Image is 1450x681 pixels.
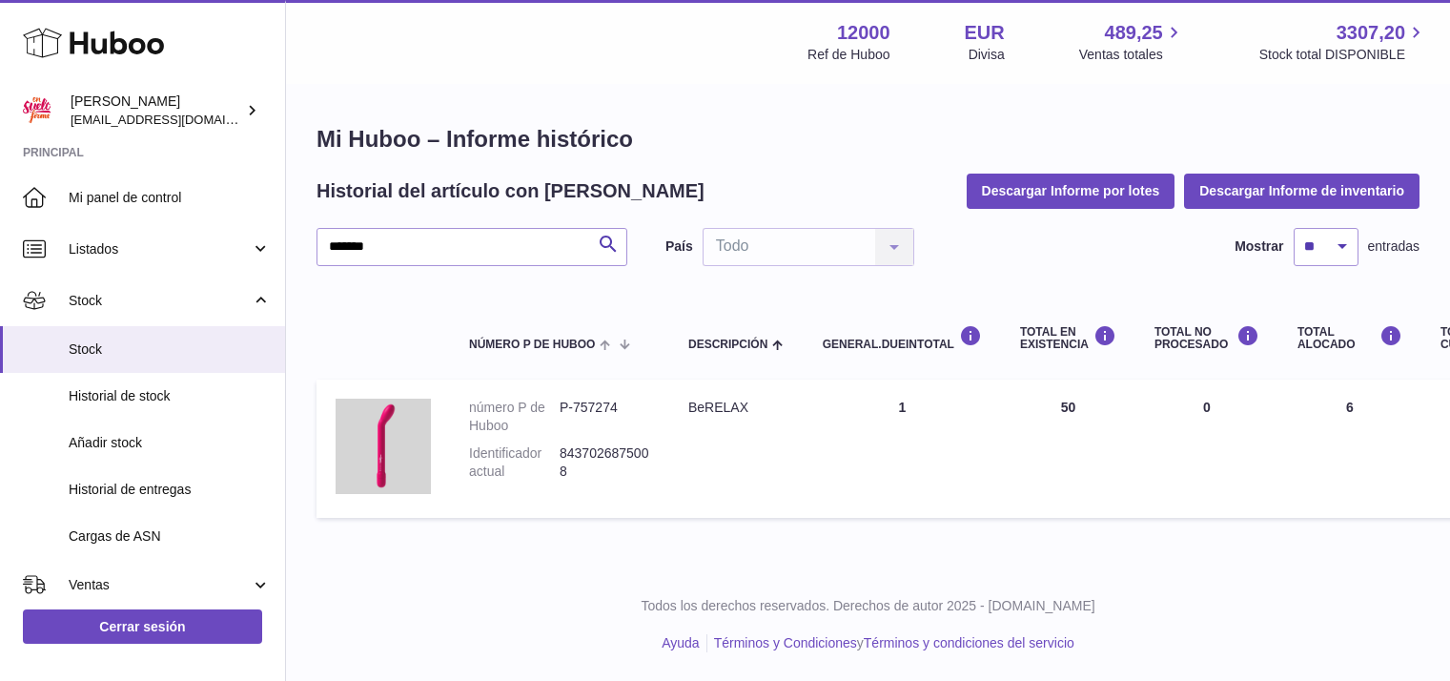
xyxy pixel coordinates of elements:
[69,527,271,546] span: Cargas de ASN
[317,178,705,204] h2: Historial del artículo con [PERSON_NAME]
[665,237,693,256] label: País
[1020,325,1116,351] div: Total en EXISTENCIA
[837,20,890,46] strong: 12000
[23,96,51,125] img: mar@ensuelofirme.com
[69,292,251,310] span: Stock
[1337,20,1405,46] span: 3307,20
[1259,20,1427,64] a: 3307,20 Stock total DISPONIBLE
[469,444,560,481] dt: Identificador actual
[469,399,560,435] dt: número P de Huboo
[69,387,271,405] span: Historial de stock
[560,399,650,435] dd: P-757274
[804,380,1001,518] td: 1
[688,399,785,417] div: BeRELAX
[23,609,262,644] a: Cerrar sesión
[965,20,1005,46] strong: EUR
[69,576,251,594] span: Ventas
[1001,380,1135,518] td: 50
[714,635,857,650] a: Términos y Condiciones
[71,93,242,129] div: [PERSON_NAME]
[969,46,1005,64] div: Divisa
[688,339,767,351] span: Descripción
[1184,174,1419,208] button: Descargar Informe de inventario
[71,112,280,127] span: [EMAIL_ADDRESS][DOMAIN_NAME]
[1079,20,1185,64] a: 489,25 Ventas totales
[560,444,650,481] dd: 8437026875008
[317,124,1419,155] h1: Mi Huboo – Informe histórico
[336,399,431,494] img: product image
[1235,237,1283,256] label: Mostrar
[1297,325,1402,351] div: Total ALOCADO
[1135,380,1278,518] td: 0
[69,340,271,359] span: Stock
[967,174,1175,208] button: Descargar Informe por lotes
[1154,325,1259,351] div: Total NO PROCESADO
[1368,237,1419,256] span: entradas
[69,189,271,207] span: Mi panel de control
[823,325,982,351] div: general.dueInTotal
[69,481,271,499] span: Historial de entregas
[807,46,889,64] div: Ref de Huboo
[469,339,595,351] span: número P de Huboo
[1079,46,1185,64] span: Ventas totales
[69,240,251,258] span: Listados
[1278,380,1421,518] td: 6
[662,635,699,650] a: Ayuda
[301,597,1435,615] p: Todos los derechos reservados. Derechos de autor 2025 - [DOMAIN_NAME]
[69,434,271,452] span: Añadir stock
[707,634,1074,652] li: y
[1105,20,1163,46] span: 489,25
[1259,46,1427,64] span: Stock total DISPONIBLE
[864,635,1074,650] a: Términos y condiciones del servicio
